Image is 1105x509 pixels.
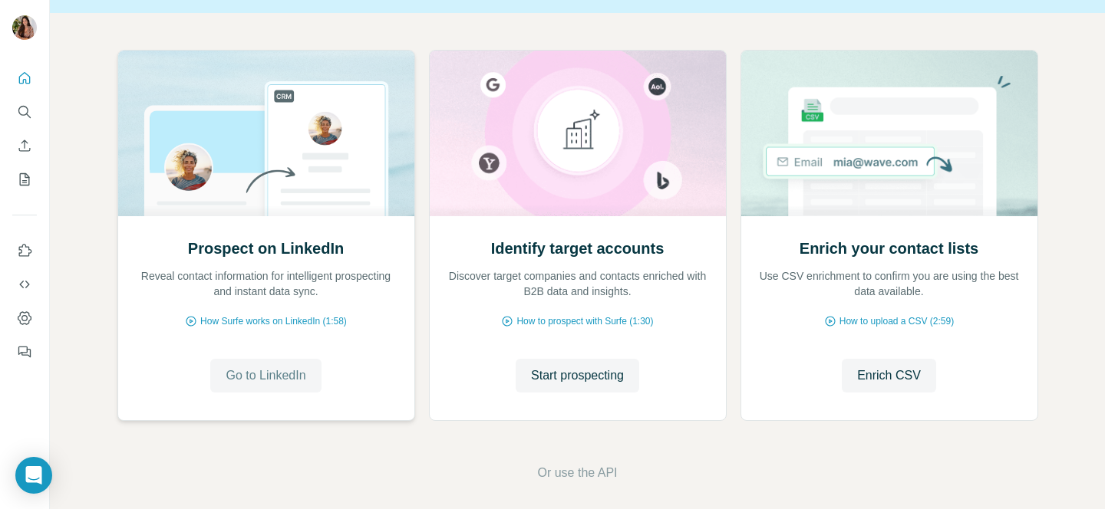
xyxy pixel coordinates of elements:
[741,51,1038,216] img: Enrich your contact lists
[531,366,624,385] span: Start prospecting
[12,338,37,366] button: Feedback
[134,268,399,299] p: Reveal contact information for intelligent prospecting and instant data sync.
[757,268,1022,299] p: Use CSV enrichment to confirm you are using the best data available.
[117,51,415,216] img: Prospect on LinkedIn
[15,457,52,494] div: Open Intercom Messenger
[429,51,727,216] img: Identify target accounts
[12,64,37,92] button: Quick start
[12,304,37,332] button: Dashboard
[12,98,37,126] button: Search
[842,359,936,392] button: Enrich CSV
[12,132,37,159] button: Enrich CSV
[200,314,347,328] span: How Surfe works on LinkedIn (1:58)
[800,238,978,259] h2: Enrich your contact lists
[12,15,37,40] img: Avatar
[857,366,921,385] span: Enrich CSV
[12,271,37,298] button: Use Surfe API
[491,238,665,259] h2: Identify target accounts
[210,359,321,392] button: Go to LinkedIn
[516,314,653,328] span: How to prospect with Surfe (1:30)
[226,366,305,385] span: Go to LinkedIn
[188,238,344,259] h2: Prospect on LinkedIn
[537,464,617,482] button: Or use the API
[516,359,639,392] button: Start prospecting
[839,314,954,328] span: How to upload a CSV (2:59)
[445,268,711,299] p: Discover target companies and contacts enriched with B2B data and insights.
[12,237,37,264] button: Use Surfe on LinkedIn
[12,166,37,193] button: My lists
